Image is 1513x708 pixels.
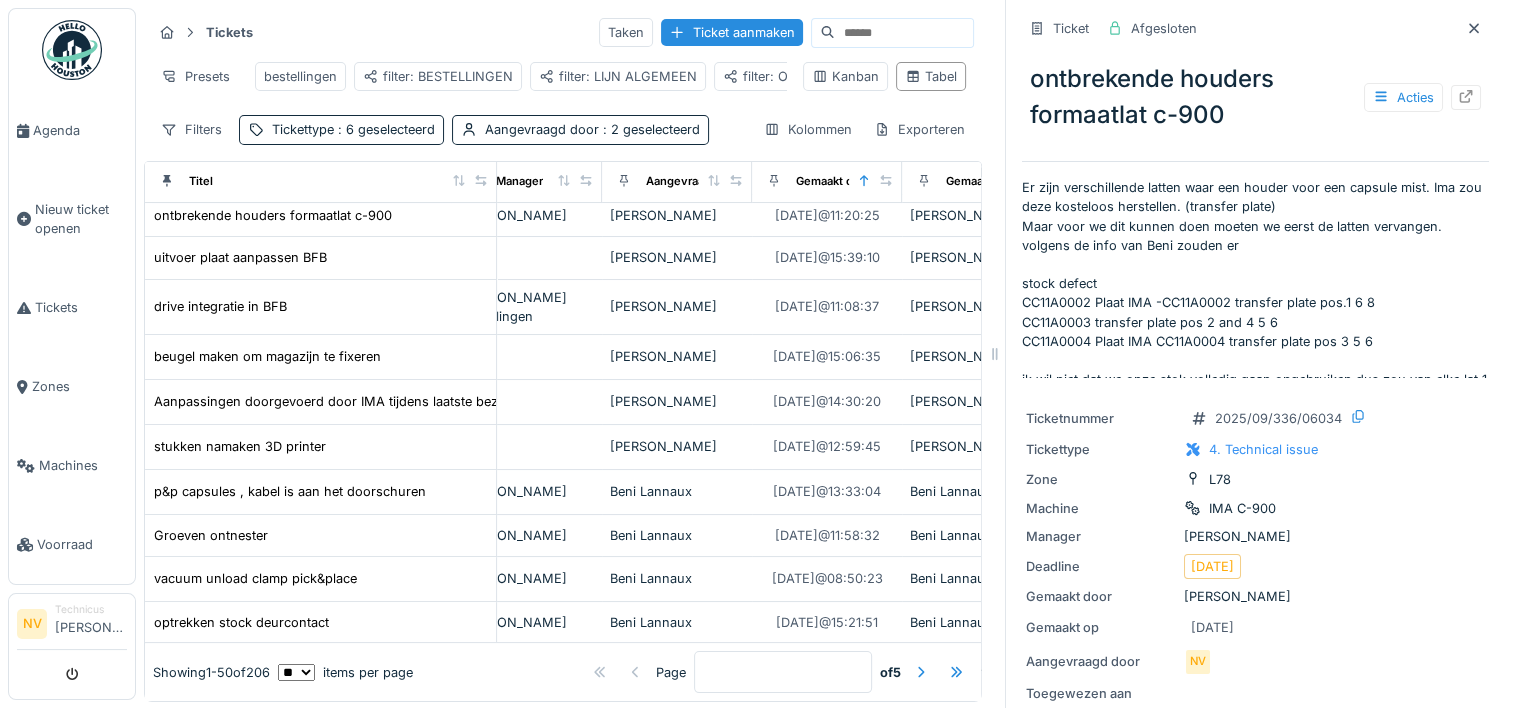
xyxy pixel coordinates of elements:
[1026,440,1176,459] div: Tickettype
[189,173,213,190] div: Titel
[154,526,268,545] div: Groeven ontnester
[910,482,1044,501] div: Beni Lannaux
[812,67,879,86] div: Kanban
[460,482,594,501] div: [PERSON_NAME]
[153,662,270,681] div: Showing 1 - 50 of 206
[610,347,744,366] div: [PERSON_NAME]
[910,248,1044,267] div: [PERSON_NAME]
[460,526,594,545] div: [PERSON_NAME]
[910,206,1044,225] div: [PERSON_NAME]
[880,662,901,681] strong: of 5
[646,173,746,190] div: Aangevraagd door
[1209,470,1231,489] div: L78
[363,67,513,86] div: filter: BESTELLINGEN
[1209,440,1318,459] div: 4. Technical issue
[264,67,337,86] div: bestellingen
[610,206,744,225] div: [PERSON_NAME]
[1022,178,1489,378] p: Er zijn verschillende latten waar een houder voor een capsule mist. Ima zou deze kosteloos herste...
[1026,527,1485,546] div: [PERSON_NAME]
[610,482,744,501] div: Beni Lannaux
[773,392,881,411] div: [DATE] @ 14:30:20
[1026,587,1485,606] div: [PERSON_NAME]
[460,569,594,588] div: [PERSON_NAME]
[610,392,744,411] div: [PERSON_NAME]
[55,602,127,617] div: Technicus
[32,377,127,396] span: Zones
[9,505,135,584] a: Voorraad
[154,613,329,632] div: optrekken stock deurcontact
[610,613,744,632] div: Beni Lannaux
[905,67,957,86] div: Tabel
[460,288,594,326] div: [PERSON_NAME] bestellingen
[33,121,127,140] span: Agenda
[723,67,901,86] div: filter: OPEN DAY TICKETS
[334,122,435,137] span: : 6 geselecteerd
[599,122,700,137] span: : 2 geselecteerd
[775,206,880,225] div: [DATE] @ 11:20:25
[9,426,135,505] a: Machines
[37,535,127,554] span: Voorraad
[610,297,744,316] div: [PERSON_NAME]
[755,115,861,144] div: Kolommen
[1026,652,1176,671] div: Aangevraagd door
[1191,557,1234,576] div: [DATE]
[776,613,878,632] div: [DATE] @ 15:21:51
[910,437,1044,456] div: [PERSON_NAME]
[198,23,261,42] strong: Tickets
[1026,557,1176,576] div: Deadline
[152,115,231,144] div: Filters
[485,120,700,139] div: Aangevraagd door
[1184,648,1212,676] div: NV
[610,437,744,456] div: [PERSON_NAME]
[1209,499,1276,518] div: IMA C-900
[42,20,102,80] img: Badge_color-CXgf-gQk.svg
[55,602,127,645] li: [PERSON_NAME]
[910,392,1044,411] div: [PERSON_NAME]
[910,526,1044,545] div: Beni Lannaux
[946,173,1021,190] div: Gemaakt door
[460,206,594,225] div: [PERSON_NAME]
[9,91,135,170] a: Agenda
[539,67,697,86] div: filter: LIJN ALGEMEEN
[661,19,803,46] div: Ticket aanmaken
[460,613,594,632] div: [PERSON_NAME]
[17,602,127,650] a: NV Technicus[PERSON_NAME]
[610,569,744,588] div: Beni Lannaux
[17,609,47,639] li: NV
[35,298,127,317] span: Tickets
[1053,19,1089,38] div: Ticket
[278,662,413,681] div: items per page
[9,170,135,268] a: Nieuw ticket openen
[1026,684,1176,703] div: Toegewezen aan
[910,297,1044,316] div: [PERSON_NAME]
[1364,83,1443,112] div: Acties
[1022,53,1489,141] div: ontbrekende houders formaatlat c-900
[9,268,135,347] a: Tickets
[1131,19,1197,38] div: Afgesloten
[154,437,326,456] div: stukken namaken 3D printer
[1026,587,1176,606] div: Gemaakt door
[775,248,880,267] div: [DATE] @ 15:39:10
[1026,618,1176,637] div: Gemaakt op
[1191,618,1234,637] div: [DATE]
[154,206,392,225] div: ontbrekende houders formaatlat c-900
[154,297,287,316] div: drive integratie in BFB
[910,613,1044,632] div: Beni Lannaux
[1026,527,1176,546] div: Manager
[154,248,327,267] div: uitvoer plaat aanpassen BFB
[1026,499,1176,518] div: Machine
[610,526,744,545] div: Beni Lannaux
[773,437,881,456] div: [DATE] @ 12:59:45
[154,392,520,411] div: Aanpassingen doorgevoerd door IMA tijdens laatste bezoek
[35,200,127,238] span: Nieuw ticket openen
[796,173,860,190] div: Gemaakt op
[154,482,426,501] div: p&p capsules , kabel is aan het doorschuren
[610,248,744,267] div: [PERSON_NAME]
[1026,470,1176,489] div: Zone
[775,297,879,316] div: [DATE] @ 11:08:37
[496,173,543,190] div: Manager
[599,18,653,47] div: Taken
[773,482,881,501] div: [DATE] @ 13:33:04
[865,115,974,144] div: Exporteren
[1026,409,1176,428] div: Ticketnummer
